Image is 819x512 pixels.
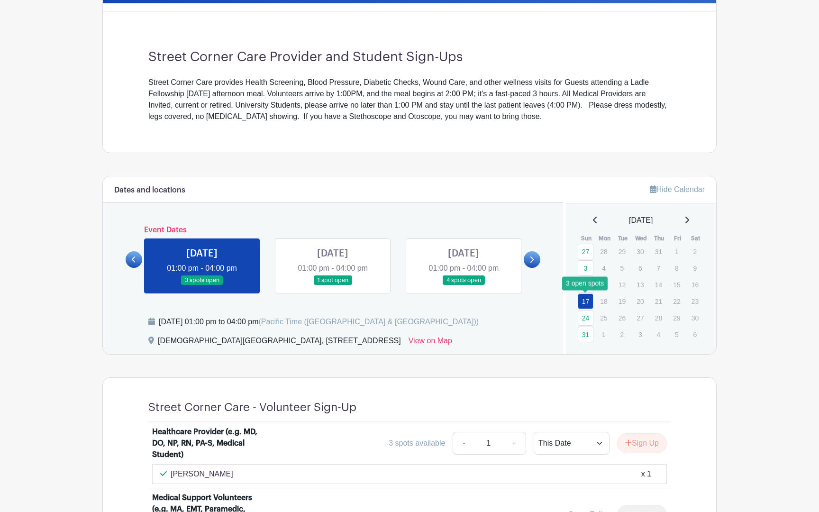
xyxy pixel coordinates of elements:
div: [DATE] 01:00 pm to 04:00 pm [159,316,479,328]
p: 8 [669,261,684,275]
button: Sign Up [617,433,667,453]
p: 16 [687,277,703,292]
div: Healthcare Provider (e.g. MD, DO, NP, RN, PA-S, Medical Student) [152,426,270,460]
p: 27 [632,311,648,325]
a: View on Map [409,335,452,350]
p: 13 [632,277,648,292]
a: 24 [578,310,593,326]
h3: Street Corner Care Provider and Student Sign-Ups [148,49,671,65]
div: 3 spots available [389,438,445,449]
p: 30 [632,244,648,259]
h4: Street Corner Care - Volunteer Sign-Up [148,401,356,414]
p: 14 [651,277,666,292]
div: x 1 [641,468,651,480]
p: 21 [651,294,666,309]
p: 28 [651,311,666,325]
span: (Pacific Time ([GEOGRAPHIC_DATA] & [GEOGRAPHIC_DATA])) [258,318,479,326]
a: 3 [578,260,593,276]
div: 3 open spots [562,276,608,290]
p: 20 [632,294,648,309]
p: 6 [687,327,703,342]
a: - [453,432,474,455]
p: 6 [632,261,648,275]
span: [DATE] [629,215,653,226]
p: 22 [669,294,684,309]
p: 28 [596,244,611,259]
p: 25 [596,311,611,325]
p: 4 [596,261,611,275]
th: Wed [632,234,650,243]
a: 31 [578,327,593,342]
h6: Dates and locations [114,186,185,195]
a: 17 [578,293,593,309]
p: 30 [687,311,703,325]
p: 2 [687,244,703,259]
th: Tue [614,234,632,243]
p: 31 [651,244,666,259]
div: [DEMOGRAPHIC_DATA][GEOGRAPHIC_DATA], [STREET_ADDRESS] [158,335,401,350]
p: 5 [669,327,684,342]
th: Mon [595,234,614,243]
th: Sat [687,234,705,243]
th: Sun [577,234,596,243]
p: 26 [614,311,630,325]
p: 15 [669,277,684,292]
h6: Event Dates [142,226,524,235]
p: 29 [614,244,630,259]
p: 2 [614,327,630,342]
p: 3 [632,327,648,342]
p: 29 [669,311,684,325]
p: 4 [651,327,666,342]
p: 23 [687,294,703,309]
p: 18 [596,294,611,309]
p: 7 [651,261,666,275]
div: Street Corner Care provides Health Screening, Blood Pressure, Diabetic Checks, Wound Care, and ot... [148,77,671,122]
a: 27 [578,244,593,259]
a: Hide Calendar [650,185,705,193]
p: 19 [614,294,630,309]
p: 1 [669,244,684,259]
p: [PERSON_NAME] [171,468,233,480]
th: Thu [650,234,669,243]
th: Fri [668,234,687,243]
a: + [502,432,526,455]
p: 12 [614,277,630,292]
p: 1 [596,327,611,342]
p: 5 [614,261,630,275]
p: 9 [687,261,703,275]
